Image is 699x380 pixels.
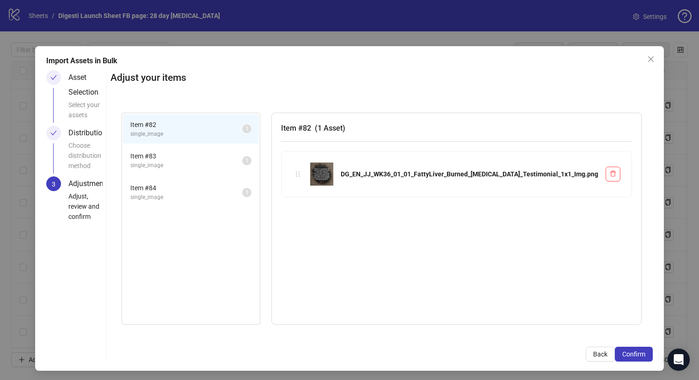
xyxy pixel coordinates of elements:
span: Item # 83 [130,151,242,161]
button: Delete [606,167,620,181]
div: Distribution [68,126,114,140]
span: 3 [52,181,55,188]
sup: 1 [242,188,251,197]
h3: Item # 82 [281,122,632,134]
div: DG_EN_JJ_WK36_01_01_FattyLiver_Burned_[MEDICAL_DATA]_Testimonial_1x1_Img.png [341,169,598,179]
div: Choose distribution method [68,140,103,176]
span: check [50,74,57,81]
sup: 1 [242,156,251,165]
div: holder [293,169,303,179]
span: holder [294,171,301,177]
span: 1 [245,126,249,132]
div: Select your assets [68,100,103,126]
span: 1 [245,157,249,164]
div: Adjustment [68,176,113,191]
div: Open Intercom Messenger [668,349,690,371]
button: Confirm [615,347,653,362]
div: Import Assets in Bulk [46,55,653,66]
span: delete [610,170,616,177]
span: Item # 84 [130,183,242,193]
sup: 1 [242,124,251,133]
span: ( 1 Asset ) [315,124,345,133]
div: Adjust, review and confirm [68,191,103,227]
span: Back [593,350,607,358]
span: check [50,130,57,136]
button: Close [644,52,658,66]
span: Confirm [622,350,645,358]
h2: Adjust your items [110,70,653,85]
span: close [647,55,655,63]
span: single_image [130,193,242,202]
span: 1 [245,189,249,196]
span: single_image [130,130,242,139]
img: DG_EN_JJ_WK36_01_01_FattyLiver_Burned_Pica_Testimonial_1x1_Img.png [310,163,333,186]
span: single_image [130,161,242,170]
div: Asset Selection [68,70,106,100]
button: Back [586,347,615,362]
span: Item # 82 [130,120,242,130]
